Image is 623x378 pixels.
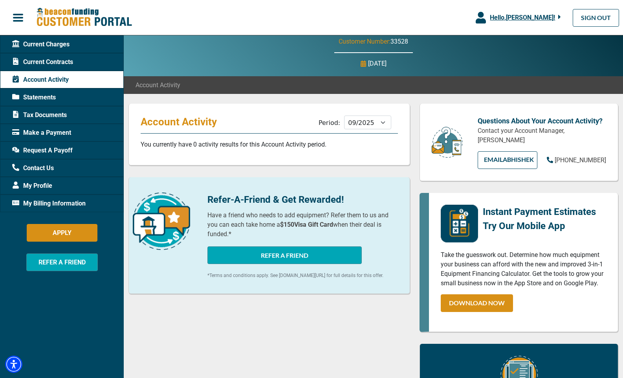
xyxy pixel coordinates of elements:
span: My Profile [12,181,52,191]
span: Tax Documents [12,110,67,120]
img: Beacon Funding Customer Portal Logo [36,7,132,28]
label: Period: [319,119,340,127]
a: SIGN OUT [573,9,619,27]
span: Statements [12,93,56,102]
p: Refer-A-Friend & Get Rewarded! [207,193,398,207]
p: Questions About Your Account Activity? [478,116,606,126]
span: Account Activity [136,81,180,90]
span: Contact Us [12,163,54,173]
p: Take the guesswork out. Determine how much equipment your business can afford with the new and im... [441,250,606,288]
img: customer-service.png [429,126,465,159]
a: EMAILAbhishek [478,151,537,169]
span: 33528 [390,38,408,45]
button: REFER A FRIEND [207,246,362,264]
button: REFER A FRIEND [26,253,98,271]
a: DOWNLOAD NOW [441,294,513,312]
span: Account Activity [12,75,69,84]
p: Instant Payment Estimates [483,205,596,219]
b: $150 Visa Gift Card [280,221,333,228]
span: Hello, [PERSON_NAME] ! [490,14,555,21]
p: *Terms and conditions apply. See [DOMAIN_NAME][URL] for full details for this offer. [207,272,398,279]
button: APPLY [27,224,97,242]
div: Accessibility Menu [5,356,22,373]
span: My Billing Information [12,199,86,208]
p: Have a friend who needs to add equipment? Refer them to us and you can each take home a when thei... [207,211,398,239]
span: Current Charges [12,40,70,49]
span: Request A Payoff [12,146,73,155]
p: You currently have 0 activity results for this Account Activity period. [141,140,398,149]
p: Contact your Account Manager, [PERSON_NAME] [478,126,606,145]
p: Try Our Mobile App [483,219,596,233]
span: [PHONE_NUMBER] [555,156,606,164]
a: [PHONE_NUMBER] [547,156,606,165]
img: refer-a-friend-icon.png [133,193,190,250]
span: Customer Number: [339,38,390,45]
p: Account Activity [141,116,220,128]
p: [DATE] [368,59,387,68]
img: mobile-app-logo.png [441,205,478,242]
span: Make a Payment [12,128,71,138]
span: Current Contracts [12,57,73,67]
